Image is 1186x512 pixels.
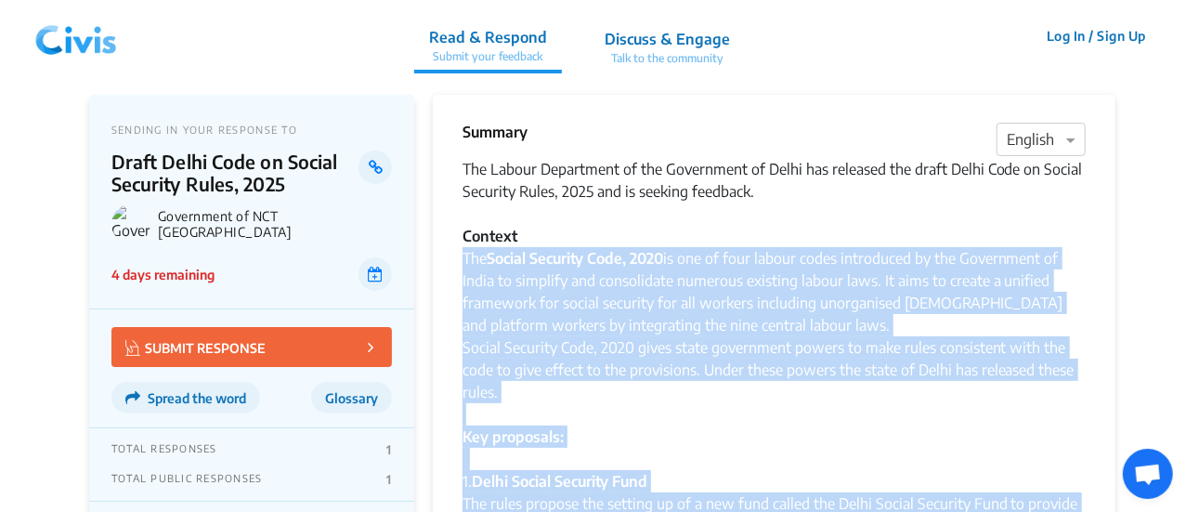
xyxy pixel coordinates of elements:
span: Spread the word [148,390,246,406]
p: Submit your feedback [429,48,547,65]
button: SUBMIT RESPONSE [111,327,392,367]
p: Summary [463,121,528,143]
p: 1 [386,442,391,457]
p: Discuss & Engage [605,28,730,50]
div: Open chat [1123,449,1173,499]
img: Vector.jpg [125,340,140,356]
div: 1. [463,426,1086,492]
p: SUBMIT RESPONSE [125,336,266,358]
p: Talk to the community [605,50,730,67]
strong: Delhi Social Security Fund [472,472,647,491]
p: Government of NCT [GEOGRAPHIC_DATA] [158,208,392,240]
div: Social Security Code, 2020 gives state government powers to make rules consistent with the code t... [463,336,1086,403]
button: Glossary [311,382,392,414]
strong: Context [463,227,517,245]
p: 4 days remaining [111,265,215,284]
img: Government of NCT Delhi logo [111,204,150,243]
button: Spread the word [111,382,260,414]
div: The Labour Department of the Government of Delhi has released the draft Delhi Code on Social Secu... [463,158,1086,203]
p: TOTAL RESPONSES [111,442,217,457]
span: Glossary [325,390,378,406]
img: navlogo.png [28,8,124,64]
p: SENDING IN YOUR RESPONSE TO [111,124,392,136]
button: Log In / Sign Up [1035,21,1158,50]
p: TOTAL PUBLIC RESPONSES [111,472,263,487]
p: 1 [386,472,391,487]
div: The is one of four labour codes introduced by the Government of India to simplify and consolidate... [463,247,1086,336]
strong: Social Security Code, 2020 [487,249,663,268]
p: Draft Delhi Code on Social Security Rules, 2025 [111,151,359,195]
strong: Key proposals: [463,427,564,468]
p: Read & Respond [429,26,547,48]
